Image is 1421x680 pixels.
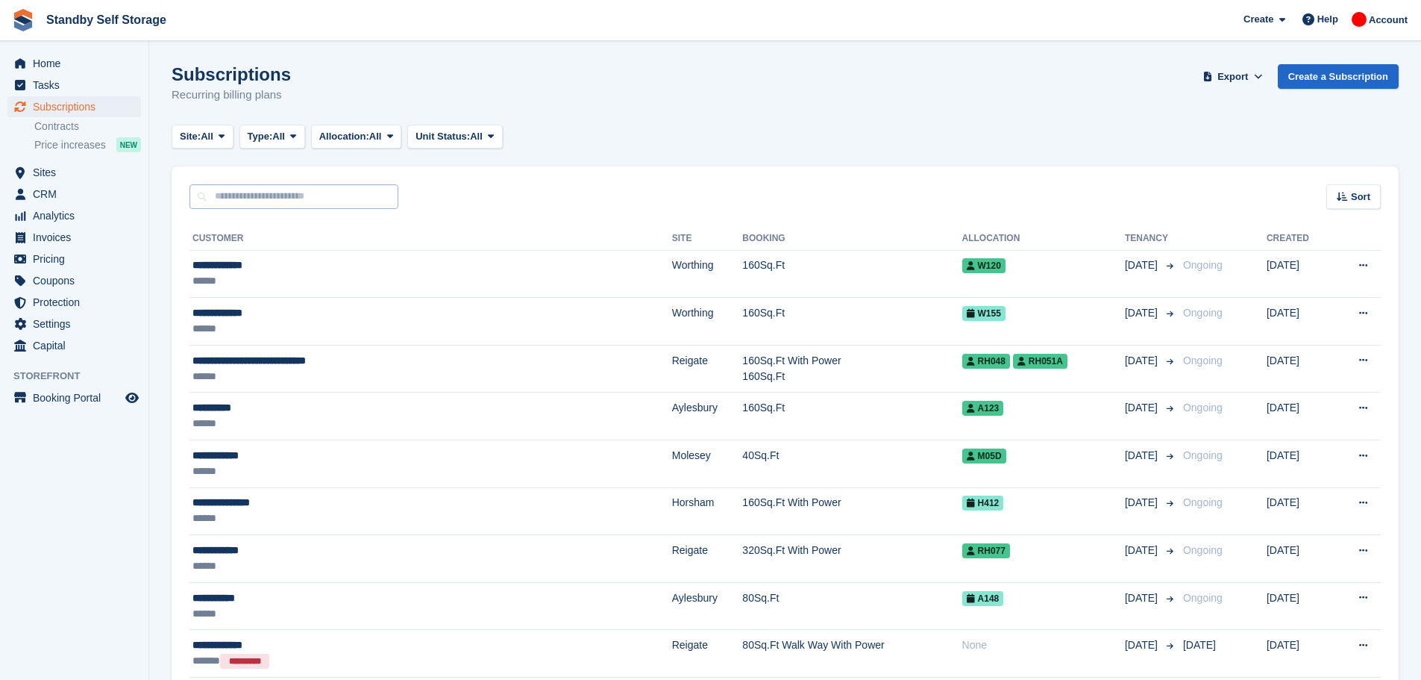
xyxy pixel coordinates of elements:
[672,582,743,630] td: Aylesbury
[1125,400,1161,416] span: [DATE]
[319,129,369,144] span: Allocation:
[1125,495,1161,511] span: [DATE]
[1267,227,1332,251] th: Created
[1125,543,1161,558] span: [DATE]
[742,250,962,298] td: 160Sq.Ft
[33,162,122,183] span: Sites
[1125,637,1161,653] span: [DATE]
[672,298,743,346] td: Worthing
[672,345,743,393] td: Reigate
[33,335,122,356] span: Capital
[369,129,382,144] span: All
[1267,535,1332,583] td: [DATE]
[962,496,1004,511] span: H412
[470,129,483,144] span: All
[962,591,1004,606] span: A148
[33,75,122,96] span: Tasks
[34,137,141,153] a: Price increases NEW
[1317,12,1338,27] span: Help
[7,184,141,205] a: menu
[34,138,106,152] span: Price increases
[189,227,672,251] th: Customer
[248,129,273,144] span: Type:
[239,125,305,149] button: Type: All
[1183,307,1223,319] span: Ongoing
[742,345,962,393] td: 160Sq.Ft With Power 160Sq.Ft
[7,314,141,334] a: menu
[1267,487,1332,535] td: [DATE]
[7,96,141,117] a: menu
[7,292,141,313] a: menu
[1125,353,1161,369] span: [DATE]
[1125,305,1161,321] span: [DATE]
[123,389,141,407] a: Preview store
[962,227,1125,251] th: Allocation
[272,129,285,144] span: All
[1267,440,1332,488] td: [DATE]
[672,393,743,440] td: Aylesbury
[7,270,141,291] a: menu
[172,87,291,104] p: Recurring billing plans
[1351,190,1370,205] span: Sort
[1183,544,1223,556] span: Ongoing
[672,487,743,535] td: Horsham
[7,75,141,96] a: menu
[962,306,1006,321] span: W155
[407,125,502,149] button: Unit Status: All
[1183,496,1223,508] span: Ongoing
[201,129,213,144] span: All
[1183,259,1223,271] span: Ongoing
[33,249,122,269] span: Pricing
[1267,630,1332,678] td: [DATE]
[7,249,141,269] a: menu
[742,227,962,251] th: Booking
[742,535,962,583] td: 320Sq.Ft With Power
[33,387,122,408] span: Booking Portal
[1369,13,1408,28] span: Account
[1125,590,1161,606] span: [DATE]
[1352,12,1367,27] img: Aaron Winter
[1267,582,1332,630] td: [DATE]
[7,53,141,74] a: menu
[1013,354,1067,369] span: RH051A
[40,7,172,32] a: Standby Self Storage
[33,292,122,313] span: Protection
[1267,298,1332,346] td: [DATE]
[742,630,962,678] td: 80Sq.Ft Walk Way With Power
[1125,227,1177,251] th: Tenancy
[1183,449,1223,461] span: Ongoing
[311,125,402,149] button: Allocation: All
[742,582,962,630] td: 80Sq.Ft
[33,53,122,74] span: Home
[172,64,291,84] h1: Subscriptions
[742,440,962,488] td: 40Sq.Ft
[672,440,743,488] td: Molesey
[672,535,743,583] td: Reigate
[962,449,1006,464] span: M05D
[33,184,122,205] span: CRM
[415,129,470,144] span: Unit Status:
[33,227,122,248] span: Invoices
[742,487,962,535] td: 160Sq.Ft With Power
[1183,355,1223,366] span: Ongoing
[962,258,1006,273] span: W120
[962,354,1010,369] span: RH048
[1183,402,1223,414] span: Ongoing
[172,125,233,149] button: Site: All
[742,393,962,440] td: 160Sq.Ft
[7,227,141,248] a: menu
[7,205,141,226] a: menu
[962,637,1125,653] div: None
[12,9,34,31] img: stora-icon-8386f47178a22dfd0bd8f6a31ec36ba5ce8667c1dd55bd0f319d3a0aa187defe.svg
[1267,345,1332,393] td: [DATE]
[672,227,743,251] th: Site
[33,205,122,226] span: Analytics
[1183,639,1216,651] span: [DATE]
[33,270,122,291] span: Coupons
[962,401,1004,416] span: A123
[13,369,148,384] span: Storefront
[116,137,141,152] div: NEW
[1217,69,1248,84] span: Export
[7,335,141,356] a: menu
[1243,12,1273,27] span: Create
